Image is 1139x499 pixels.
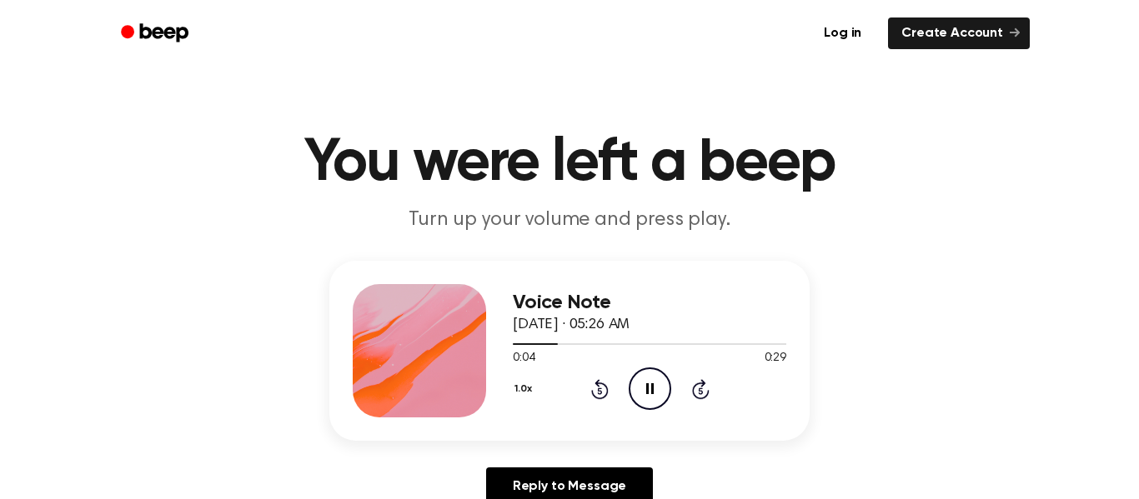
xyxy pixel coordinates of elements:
span: 0:04 [513,350,534,367]
p: Turn up your volume and press play. [249,207,890,234]
span: 0:29 [765,350,786,367]
a: Create Account [888,17,1030,49]
a: Beep [109,17,203,50]
span: [DATE] · 05:26 AM [513,317,630,332]
h1: You were left a beep [143,133,996,193]
h3: Voice Note [513,292,786,314]
a: Log in [807,14,878,52]
button: 1.0x [513,375,538,403]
